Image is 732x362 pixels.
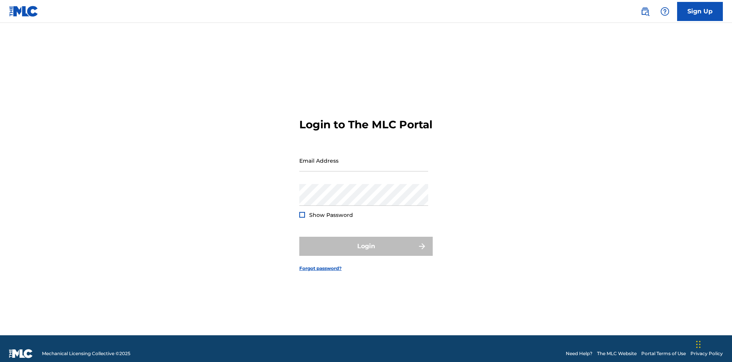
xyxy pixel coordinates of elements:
[694,325,732,362] iframe: Chat Widget
[299,118,432,131] h3: Login to The MLC Portal
[42,350,130,357] span: Mechanical Licensing Collective © 2025
[9,6,39,17] img: MLC Logo
[637,4,653,19] a: Public Search
[566,350,592,357] a: Need Help?
[696,333,701,356] div: Drag
[9,349,33,358] img: logo
[657,4,673,19] div: Help
[690,350,723,357] a: Privacy Policy
[677,2,723,21] a: Sign Up
[640,7,650,16] img: search
[597,350,637,357] a: The MLC Website
[309,212,353,218] span: Show Password
[299,265,342,272] a: Forgot password?
[641,350,686,357] a: Portal Terms of Use
[660,7,669,16] img: help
